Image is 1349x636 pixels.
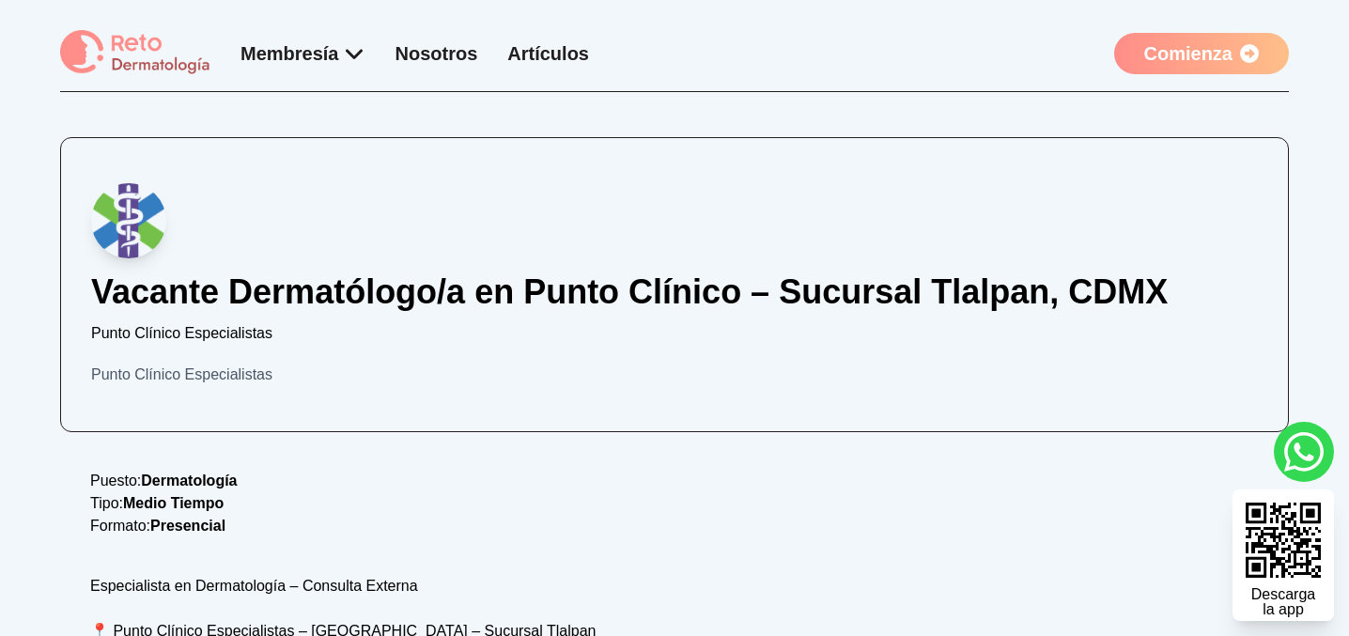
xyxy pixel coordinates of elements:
[91,364,1258,386] div: Punto Clínico Especialistas
[395,43,478,64] a: Nosotros
[91,183,166,258] img: Logo
[141,473,237,489] span: Dermatología
[90,492,1259,515] p: Tipo:
[91,273,1258,311] h1: Vacante Dermatólogo/a en Punto Clínico – Sucursal Tlalpan, CDMX
[240,40,365,67] div: Membresía
[1251,587,1315,617] div: Descarga la app
[1114,33,1289,74] a: Comienza
[123,495,224,511] span: Medio Tiempo
[90,515,1259,537] p: Formato:
[90,470,1259,492] p: Puesto:
[150,518,225,534] span: Presencial
[507,43,589,64] a: Artículos
[1274,422,1334,482] a: whatsapp button
[91,322,1258,345] p: Punto Clínico Especialistas
[60,30,210,76] img: logo Reto dermatología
